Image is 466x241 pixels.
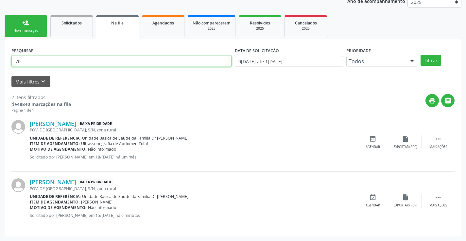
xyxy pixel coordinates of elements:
span: Baixa Prioridade [78,179,113,186]
b: Item de agendamento: [30,199,80,205]
b: Motivo de agendamento: [30,146,87,152]
i:  [435,194,442,201]
b: Unidade de referência: [30,194,81,199]
p: Solicitado por [PERSON_NAME] em 18/[DATE] há um mês [30,154,356,160]
img: img [11,178,25,192]
span: Agendados [152,20,174,26]
div: POV. DE [GEOGRAPHIC_DATA], S/N, zona rural [30,186,356,191]
span: Não informado [88,205,116,210]
i: keyboard_arrow_down [40,78,47,85]
span: [PERSON_NAME] [81,199,112,205]
div: Mais ações [429,145,447,149]
div: Mais ações [429,203,447,208]
button: Mais filtroskeyboard_arrow_down [11,76,50,87]
div: Exportar (PDF) [394,145,417,149]
i: event_available [369,194,376,201]
img: img [11,120,25,134]
span: Na fila [111,20,124,26]
label: Prioridade [346,46,371,56]
b: Motivo de agendamento: [30,205,87,210]
a: [PERSON_NAME] [30,178,76,186]
i:  [444,97,452,104]
div: 2025 [193,26,231,31]
i:  [435,135,442,143]
span: Baixa Prioridade [78,120,113,127]
b: Unidade de referência: [30,135,81,141]
button: print [425,94,439,107]
span: Não informado [88,146,116,152]
span: Solicitados [61,20,82,26]
span: Todos [349,58,404,65]
input: Selecione um intervalo [235,56,343,67]
div: POV. DE [GEOGRAPHIC_DATA], S/N, zona rural [30,127,356,133]
div: Agendar [366,203,380,208]
label: PESQUISAR [11,46,34,56]
b: Item de agendamento: [30,141,80,146]
div: Exportar (PDF) [394,203,417,208]
span: Unidade Basica de Saude da Familia Dr [PERSON_NAME] [82,194,188,199]
div: Página 1 de 1 [11,108,71,113]
i: insert_drive_file [402,194,409,201]
button:  [441,94,455,107]
div: person_add [22,19,29,26]
button: Filtrar [421,55,441,66]
i: event_available [369,135,376,143]
span: Não compareceram [193,20,231,26]
input: Nome, CNS [11,56,232,67]
p: Solicitado por [PERSON_NAME] em 15/[DATE] há 6 minutos [30,213,356,218]
div: 2 itens filtrados [11,94,71,101]
span: Cancelados [295,20,317,26]
div: de [11,101,71,108]
span: Ultrassonografia de Abdomen Total [81,141,148,146]
span: Unidade Basica de Saude da Familia Dr [PERSON_NAME] [82,135,188,141]
i: insert_drive_file [402,135,409,143]
label: DATA DE SOLICITAÇÃO [235,46,279,56]
div: 2025 [289,26,322,31]
div: Agendar [366,145,380,149]
div: Nova marcação [9,28,42,33]
div: 2025 [244,26,276,31]
i: print [429,97,436,104]
strong: 48840 marcações na fila [17,101,71,107]
a: [PERSON_NAME] [30,120,76,127]
span: Resolvidos [250,20,270,26]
